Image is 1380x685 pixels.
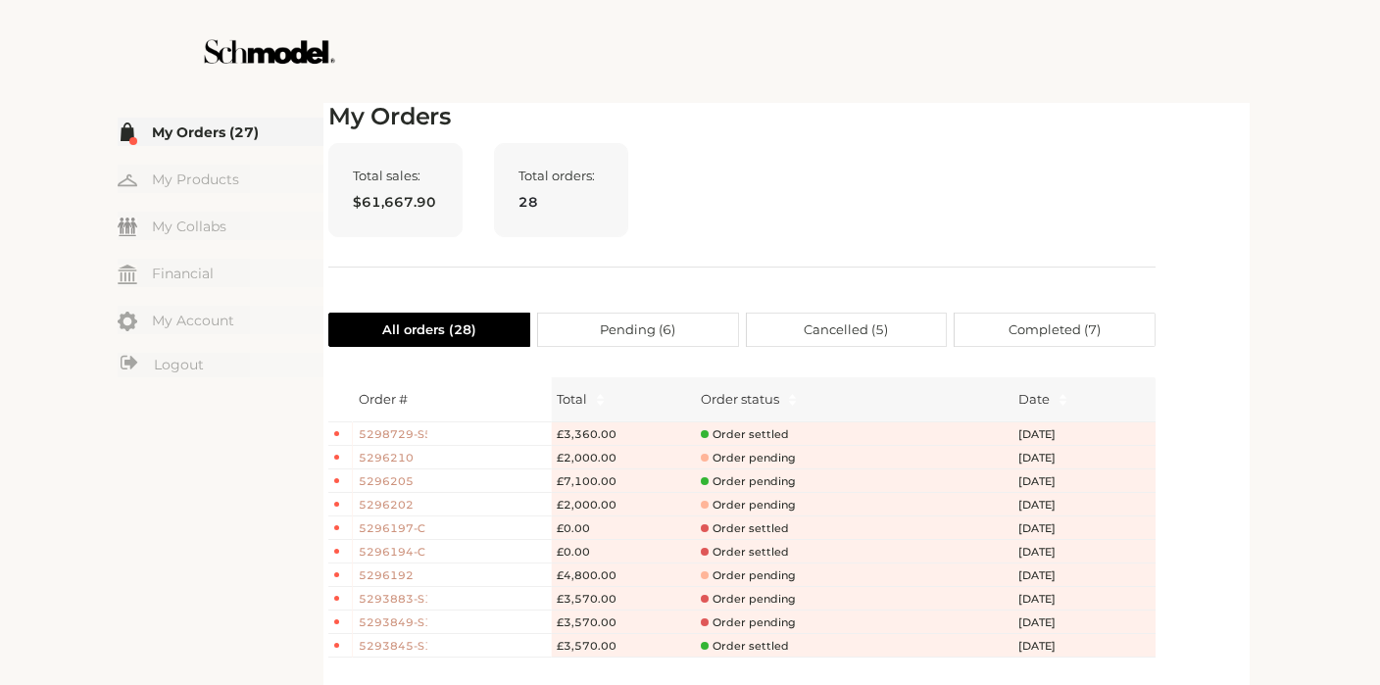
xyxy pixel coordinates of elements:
img: my-friends.svg [118,218,137,236]
span: 5296197-C [359,520,427,537]
div: Menu [118,118,323,380]
span: [DATE] [1018,426,1077,443]
span: caret-down [595,398,606,409]
a: My Products [118,165,323,193]
span: [DATE] [1018,638,1077,655]
span: Date [1018,389,1050,409]
a: My Orders (27) [118,118,323,146]
span: Order pending [701,498,796,513]
td: £3,570.00 [551,587,696,611]
span: 5293849-S1 [359,614,427,631]
span: [DATE] [1018,614,1077,631]
span: Completed ( 7 ) [1009,314,1101,346]
span: caret-down [787,398,798,409]
img: my-account.svg [118,312,137,331]
span: Total [557,389,587,409]
span: caret-up [595,391,606,402]
td: £3,570.00 [551,634,696,658]
span: Order settled [701,639,789,654]
td: £2,000.00 [551,493,696,516]
img: my-hanger.svg [118,171,137,190]
td: £3,360.00 [551,422,696,446]
span: 5296205 [359,473,427,490]
span: caret-down [1058,398,1068,409]
span: Order pending [701,592,796,607]
span: caret-up [1058,391,1068,402]
th: Order # [353,377,551,422]
td: £7,100.00 [551,469,696,493]
img: my-financial.svg [118,265,137,284]
span: Order pending [701,615,796,630]
span: Order settled [701,427,789,442]
td: £2,000.00 [551,446,696,469]
span: 5293883-S1 [359,591,427,608]
a: Financial [118,259,323,287]
td: £3,570.00 [551,611,696,634]
span: 5296194-C [359,544,427,561]
span: 5298729-S5 [359,426,427,443]
span: [DATE] [1018,591,1077,608]
span: [DATE] [1018,450,1077,466]
span: Order settled [701,521,789,536]
span: Total orders: [518,168,604,183]
span: Order settled [701,545,789,560]
td: £0.00 [551,540,696,563]
span: 5293845-S1 [359,638,427,655]
span: 5296192 [359,567,427,584]
span: 5296202 [359,497,427,514]
span: Order pending [701,568,796,583]
h2: My Orders [328,103,1156,131]
span: Order pending [701,451,796,465]
img: my-order.svg [118,122,137,142]
a: My Account [118,306,323,334]
a: My Collabs [118,212,323,240]
div: Order status [701,389,779,409]
span: [DATE] [1018,567,1077,584]
span: caret-up [787,391,798,402]
span: [DATE] [1018,544,1077,561]
span: All orders ( 28 ) [382,314,476,346]
td: £0.00 [551,516,696,540]
span: Cancelled ( 5 ) [804,314,888,346]
span: [DATE] [1018,520,1077,537]
span: Order pending [701,474,796,489]
span: $61,667.90 [353,191,438,213]
span: [DATE] [1018,473,1077,490]
span: Pending ( 6 ) [600,314,675,346]
span: 5296210 [359,450,427,466]
td: £4,800.00 [551,563,696,587]
span: 28 [518,191,604,213]
span: Total sales: [353,168,438,183]
a: Logout [118,353,323,377]
span: [DATE] [1018,497,1077,514]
